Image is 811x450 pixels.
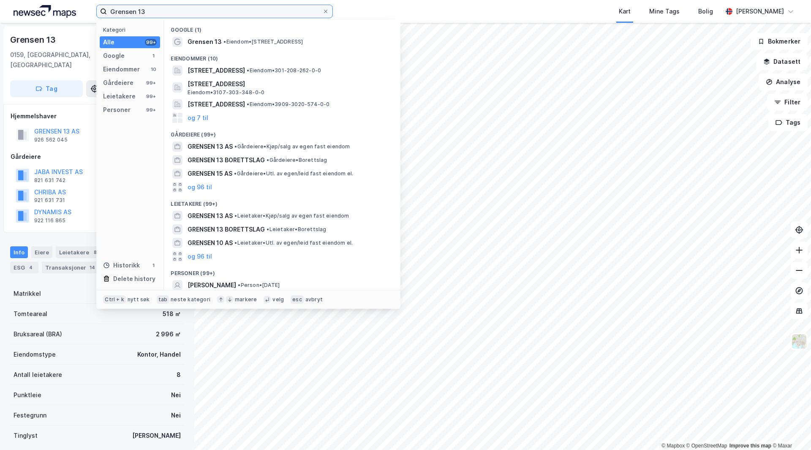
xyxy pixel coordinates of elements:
[661,443,685,449] a: Mapbox
[157,295,169,304] div: tab
[171,390,181,400] div: Nei
[234,143,237,150] span: •
[769,409,811,450] iframe: Chat Widget
[305,296,323,303] div: avbryt
[247,67,249,74] span: •
[188,211,233,221] span: GRENSEN 13 AS
[791,333,807,349] img: Z
[234,143,350,150] span: Gårdeiere • Kjøp/salg av egen fast eiendom
[188,251,212,262] button: og 96 til
[91,248,99,256] div: 8
[235,296,257,303] div: markere
[686,443,727,449] a: OpenStreetMap
[188,238,233,248] span: GRENSEN 10 AS
[223,38,226,45] span: •
[272,296,284,303] div: velg
[164,263,400,278] div: Personer (99+)
[14,329,62,339] div: Bruksareal (BRA)
[14,410,46,420] div: Festegrunn
[107,5,322,18] input: Søk på adresse, matrikkel, gårdeiere, leietakere eller personer
[769,409,811,450] div: Kontrollprogram for chat
[188,89,264,96] span: Eiendom • 3107-303-348-0-0
[103,260,140,270] div: Historikk
[14,431,38,441] div: Tinglyst
[103,78,133,88] div: Gårdeiere
[164,194,400,209] div: Leietakere (99+)
[103,27,160,33] div: Kategori
[132,431,181,441] div: [PERSON_NAME]
[698,6,713,16] div: Bolig
[145,79,157,86] div: 99+
[188,280,236,290] span: [PERSON_NAME]
[42,262,100,273] div: Transaksjoner
[234,213,237,219] span: •
[267,226,269,232] span: •
[768,114,808,131] button: Tags
[88,263,97,272] div: 14
[767,94,808,111] button: Filter
[34,177,65,184] div: 821 631 742
[164,125,400,140] div: Gårdeiere (99+)
[145,93,157,100] div: 99+
[14,309,47,319] div: Tomteareal
[31,246,52,258] div: Eiere
[649,6,680,16] div: Mine Tags
[128,296,150,303] div: nytt søk
[238,282,280,289] span: Person • [DATE]
[103,37,114,47] div: Alle
[103,295,126,304] div: Ctrl + k
[188,99,245,109] span: [STREET_ADDRESS]
[171,410,181,420] div: Nei
[14,5,76,18] img: logo.a4113a55bc3d86da70a041830d287a7e.svg
[150,262,157,269] div: 1
[188,155,265,165] span: GRENSEN 13 BORETTSLAG
[156,329,181,339] div: 2 996 ㎡
[247,67,321,74] span: Eiendom • 301-208-262-0-0
[188,182,212,192] button: og 96 til
[177,370,181,380] div: 8
[247,101,249,107] span: •
[34,217,65,224] div: 922 116 865
[14,349,56,360] div: Eiendomstype
[14,289,41,299] div: Matrikkel
[234,240,237,246] span: •
[150,52,157,59] div: 1
[619,6,631,16] div: Kart
[223,38,303,45] span: Eiendom • [STREET_ADDRESS]
[14,390,41,400] div: Punktleie
[34,136,68,143] div: 926 562 045
[10,246,28,258] div: Info
[145,39,157,46] div: 99+
[188,113,208,123] button: og 7 til
[267,226,326,233] span: Leietaker • Borettslag
[188,169,232,179] span: GRENSEN 15 AS
[238,282,240,288] span: •
[267,157,327,164] span: Gårdeiere • Borettslag
[234,170,353,177] span: Gårdeiere • Utl. av egen/leid fast eiendom el.
[736,6,784,16] div: [PERSON_NAME]
[11,111,184,121] div: Hjemmelshaver
[267,157,269,163] span: •
[291,295,304,304] div: esc
[164,49,400,64] div: Eiendommer (10)
[171,296,210,303] div: neste kategori
[164,20,400,35] div: Google (1)
[188,142,233,152] span: GRENSEN 13 AS
[103,51,125,61] div: Google
[150,66,157,73] div: 10
[234,213,349,219] span: Leietaker • Kjøp/salg av egen fast eiendom
[11,152,184,162] div: Gårdeiere
[188,79,390,89] span: [STREET_ADDRESS]
[759,74,808,90] button: Analyse
[756,53,808,70] button: Datasett
[113,274,155,284] div: Delete history
[10,80,83,97] button: Tag
[103,105,131,115] div: Personer
[10,33,57,46] div: Grensen 13
[751,33,808,50] button: Bokmerker
[56,246,103,258] div: Leietakere
[14,370,62,380] div: Antall leietakere
[188,224,265,235] span: GRENSEN 13 BORETTSLAG
[34,197,65,204] div: 921 631 731
[103,64,140,74] div: Eiendommer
